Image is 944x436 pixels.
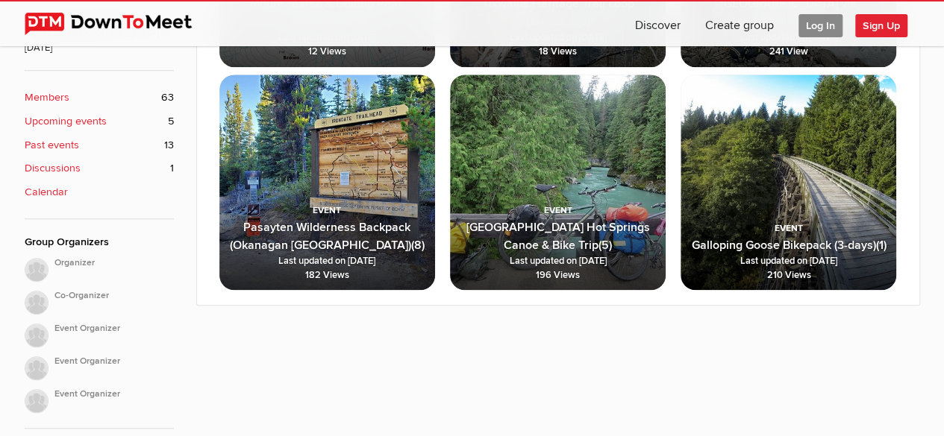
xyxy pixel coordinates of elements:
[170,160,174,177] span: 1
[684,254,893,268] span: Last updated on [DATE]
[223,218,431,254] b: (8)
[219,75,435,290] a: Pasayten Wilderness Backpack (Okanagan [GEOGRAPHIC_DATA])(8) Last updated on [DATE] 182 Views
[25,389,49,413] img: null
[223,45,431,59] span: 12 Views
[25,356,49,380] img: null
[684,45,893,59] span: 241 View
[798,14,843,37] span: Log In
[223,254,431,268] span: Last updated on [DATE]
[219,75,435,290] img: HorshoeBasin.1190.jpg
[466,220,649,253] span: [GEOGRAPHIC_DATA] Hot Springs Canoe & Bike Trip
[25,160,81,177] b: Discussions
[54,388,174,401] i: Event Organizer
[161,89,174,106] span: 63
[25,291,49,315] img: null
[25,380,174,413] a: Event Organizer
[450,75,666,290] a: [GEOGRAPHIC_DATA] Hot Springs Canoe & Bike Trip(5) Last updated on [DATE] 196 Views
[454,254,662,268] span: Last updated on [DATE]
[25,234,174,250] div: Group Organizers
[25,258,174,282] a: Organizer
[25,315,174,347] a: Event Organizer
[54,322,174,335] i: Event Organizer
[168,113,174,130] span: 5
[693,1,786,46] a: Create group
[25,137,174,154] a: Past events 13
[684,268,893,282] span: 210 Views
[623,1,693,46] a: Discover
[454,268,662,282] span: 196 Views
[25,282,174,315] a: Co-Organizer
[25,323,49,347] img: null
[54,289,174,303] i: Co-Organizer
[454,218,662,254] b: (5)
[25,347,174,380] a: Event Organizer
[684,236,893,254] b: (1)
[681,75,896,290] img: GOPR0318.jpg
[223,268,431,282] span: 182 Views
[25,258,49,282] img: null
[25,137,79,154] b: Past events
[25,184,68,200] b: Calendar
[54,355,174,368] i: Event Organizer
[25,160,174,177] a: Discussions 1
[681,75,896,290] a: Galloping Goose Bikepack (3-days)(1) Last updated on [DATE] 210 Views
[450,75,666,290] img: IMG_6633.jpg
[855,14,907,37] span: Sign Up
[25,184,174,200] a: Calendar
[25,113,107,130] b: Upcoming events
[855,1,919,46] a: Sign Up
[691,238,875,253] span: Galloping Goose Bikepack (3-days)
[230,220,411,253] span: Pasayten Wilderness Backpack (Okanagan [GEOGRAPHIC_DATA])
[25,89,69,106] b: Members
[54,256,174,270] i: Organizer
[787,1,854,46] a: Log In
[454,45,662,59] span: 18 Views
[164,137,174,154] span: 13
[25,89,174,106] a: Members 63
[25,113,174,130] a: Upcoming events 5
[25,13,215,35] img: DownToMeet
